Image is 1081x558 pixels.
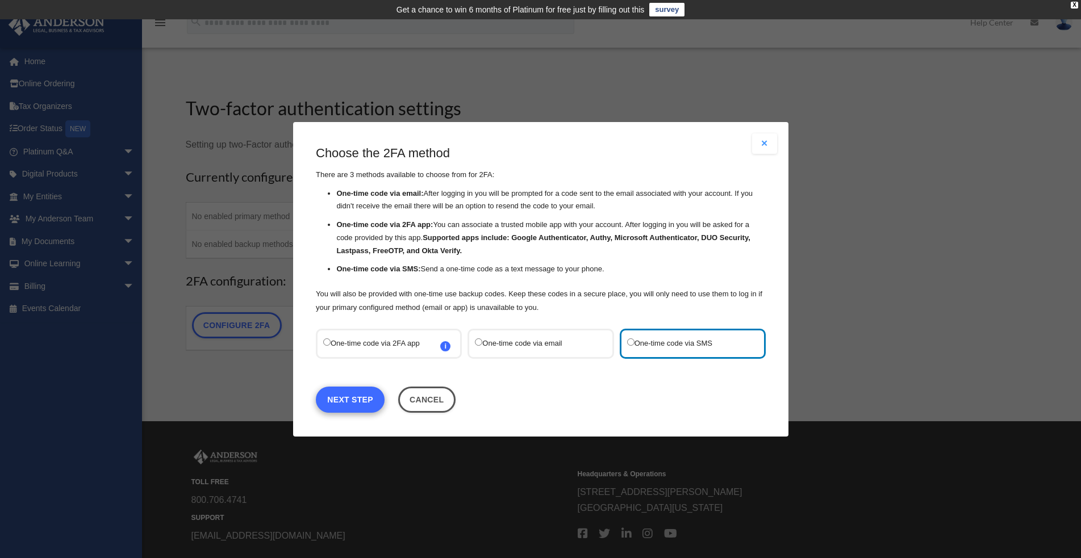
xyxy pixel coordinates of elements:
[649,3,685,16] a: survey
[323,338,331,345] input: One-time code via 2FA appi
[316,145,766,162] h3: Choose the 2FA method
[316,386,385,412] a: Next Step
[627,335,746,351] label: One-time code via SMS
[1071,2,1078,9] div: close
[398,386,455,412] button: Close this dialog window
[336,265,420,273] strong: One-time code via SMS:
[475,335,595,351] label: One-time code via email
[336,187,766,213] li: After logging in you will be prompted for a code sent to the email associated with your account. ...
[336,219,766,257] li: You can associate a trusted mobile app with your account. After logging in you will be asked for ...
[336,233,750,255] strong: Supported apps include: Google Authenticator, Authy, Microsoft Authenticator, DUO Security, Lastp...
[440,341,450,351] span: i
[396,3,645,16] div: Get a chance to win 6 months of Platinum for free just by filling out this
[336,263,766,276] li: Send a one-time code as a text message to your phone.
[627,338,634,345] input: One-time code via SMS
[475,338,482,345] input: One-time code via email
[336,188,423,197] strong: One-time code via email:
[752,133,777,154] button: Close modal
[316,145,766,314] div: There are 3 methods available to choose from for 2FA:
[336,220,433,229] strong: One-time code via 2FA app:
[323,335,443,351] label: One-time code via 2FA app
[316,287,766,314] p: You will also be provided with one-time use backup codes. Keep these codes in a secure place, you...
